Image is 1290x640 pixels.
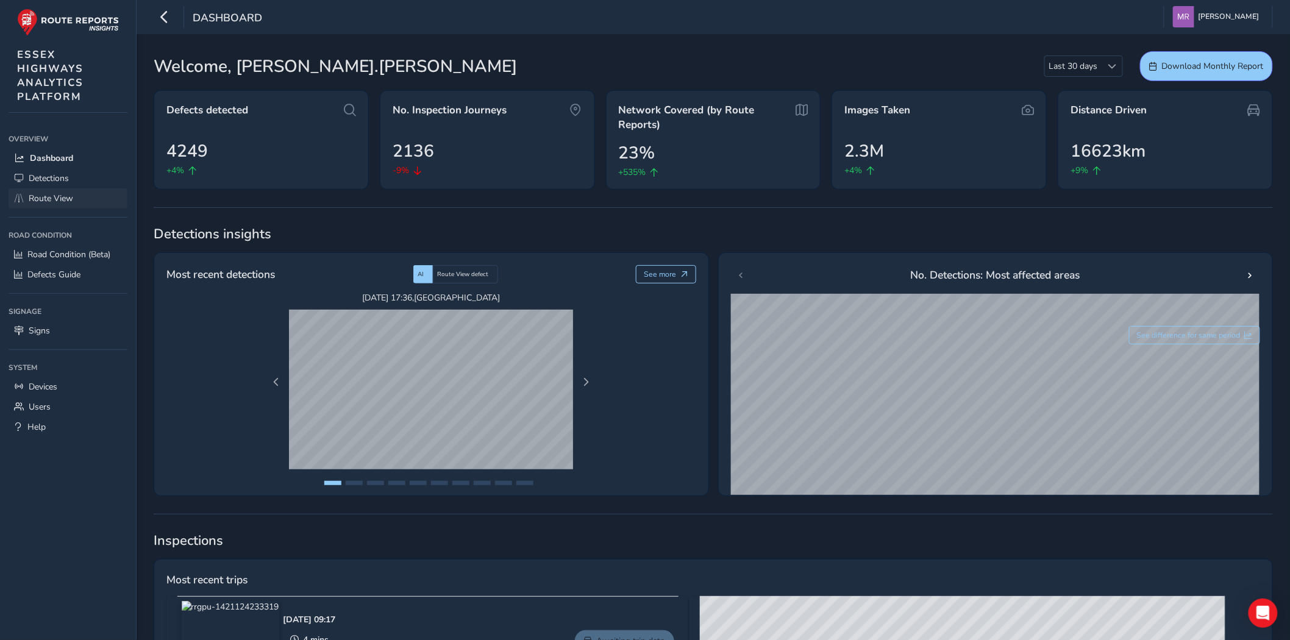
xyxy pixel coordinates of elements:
[495,481,512,485] button: Page 9
[29,401,51,413] span: Users
[283,614,336,625] div: [DATE] 09:17
[9,168,127,188] a: Detections
[1129,326,1261,344] button: See difference for same period
[388,481,405,485] button: Page 4
[1199,6,1260,27] span: [PERSON_NAME]
[9,265,127,285] a: Defects Guide
[1140,51,1273,81] button: Download Monthly Report
[9,226,127,244] div: Road Condition
[474,481,491,485] button: Page 8
[452,481,469,485] button: Page 7
[17,9,119,36] img: rr logo
[438,270,489,279] span: Route View defect
[154,532,1273,550] span: Inspections
[166,164,184,177] span: +4%
[393,164,409,177] span: -9%
[154,225,1273,243] span: Detections insights
[30,152,73,164] span: Dashboard
[516,481,533,485] button: Page 10
[268,374,285,391] button: Previous Page
[1137,330,1241,340] span: See difference for same period
[9,397,127,417] a: Users
[413,265,433,283] div: AI
[1071,103,1147,118] span: Distance Driven
[844,103,910,118] span: Images Taken
[1045,56,1102,76] span: Last 30 days
[27,249,110,260] span: Road Condition (Beta)
[644,269,676,279] span: See more
[1173,6,1194,27] img: diamond-layout
[166,138,208,164] span: 4249
[619,166,646,179] span: +535%
[367,481,384,485] button: Page 3
[9,321,127,341] a: Signs
[911,267,1080,283] span: No. Detections: Most affected areas
[1173,6,1264,27] button: [PERSON_NAME]
[166,266,275,282] span: Most recent detections
[9,417,127,437] a: Help
[431,481,448,485] button: Page 6
[9,244,127,265] a: Road Condition (Beta)
[577,374,594,391] button: Next Page
[154,54,517,79] span: Welcome, [PERSON_NAME].[PERSON_NAME]
[433,265,498,283] div: Route View defect
[346,481,363,485] button: Page 2
[1071,138,1146,164] span: 16623km
[17,48,84,104] span: ESSEX HIGHWAYS ANALYTICS PLATFORM
[166,103,248,118] span: Defects detected
[27,421,46,433] span: Help
[1249,599,1278,628] div: Open Intercom Messenger
[29,325,50,336] span: Signs
[9,302,127,321] div: Signage
[289,292,573,304] span: [DATE] 17:36 , [GEOGRAPHIC_DATA]
[1071,164,1088,177] span: +9%
[9,358,127,377] div: System
[619,140,655,166] span: 23%
[27,269,80,280] span: Defects Guide
[418,270,424,279] span: AI
[29,172,69,184] span: Detections
[324,481,341,485] button: Page 1
[193,10,262,27] span: Dashboard
[410,481,427,485] button: Page 5
[166,572,248,588] span: Most recent trips
[29,193,73,204] span: Route View
[9,130,127,148] div: Overview
[9,377,127,397] a: Devices
[29,381,57,393] span: Devices
[393,138,434,164] span: 2136
[844,138,884,164] span: 2.3M
[636,265,696,283] button: See more
[393,103,507,118] span: No. Inspection Journeys
[9,148,127,168] a: Dashboard
[9,188,127,208] a: Route View
[619,103,789,132] span: Network Covered (by Route Reports)
[1162,60,1264,72] span: Download Monthly Report
[844,164,862,177] span: +4%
